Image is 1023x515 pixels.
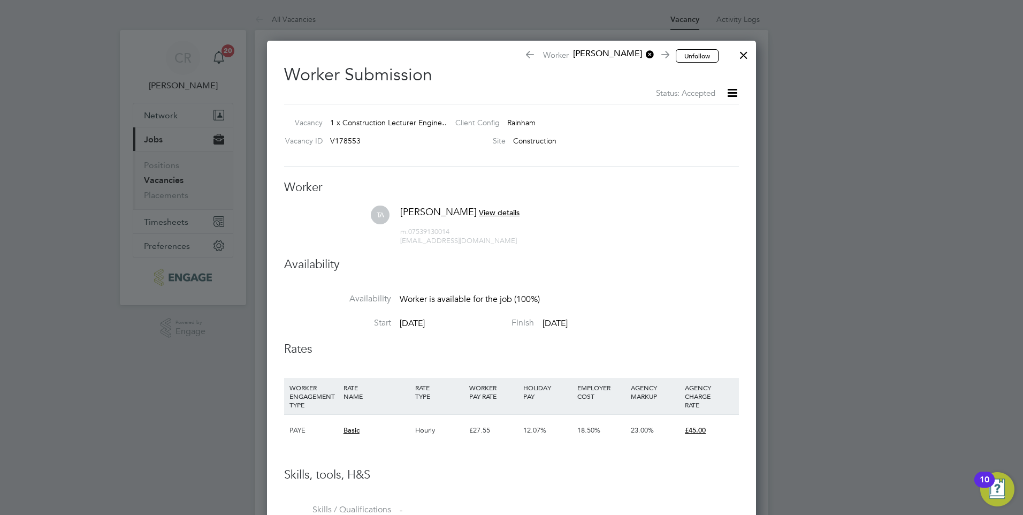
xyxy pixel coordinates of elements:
[400,318,425,329] span: [DATE]
[631,426,654,435] span: 23.00%
[284,56,739,100] h2: Worker Submission
[284,342,739,357] h3: Rates
[287,378,341,414] div: WORKER ENGAGEMENT TYPE
[980,472,1014,506] button: Open Resource Center, 10 new notifications
[467,415,521,446] div: £27.55
[447,118,500,127] label: Client Config
[523,426,546,435] span: 12.07%
[521,378,575,406] div: HOLIDAY PAY
[284,257,739,272] h3: Availability
[447,136,506,146] label: Site
[980,480,989,494] div: 10
[400,227,408,236] span: m:
[575,378,629,406] div: EMPLOYER COST
[413,378,467,406] div: RATE TYPE
[413,415,467,446] div: Hourly
[628,378,682,406] div: AGENCY MARKUP
[569,48,654,60] span: [PERSON_NAME]
[287,415,341,446] div: PAYE
[284,467,739,483] h3: Skills, tools, H&S
[656,88,715,98] span: Status: Accepted
[682,378,736,414] div: AGENCY CHARGE RATE
[341,378,413,406] div: RATE NAME
[400,294,540,305] span: Worker is available for the job (100%)
[507,118,536,127] span: Rainham
[330,136,361,146] span: V178553
[280,136,323,146] label: Vacancy ID
[371,206,390,224] span: TA
[400,236,517,245] span: [EMAIL_ADDRESS][DOMAIN_NAME]
[284,317,391,329] label: Start
[284,180,739,195] h3: Worker
[280,118,323,127] label: Vacancy
[400,206,477,218] span: [PERSON_NAME]
[543,318,568,329] span: [DATE]
[685,426,706,435] span: £45.00
[577,426,600,435] span: 18.50%
[284,293,391,305] label: Availability
[330,118,449,127] span: 1 x Construction Lecturer Engine…
[427,317,534,329] label: Finish
[513,136,556,146] span: Construction
[676,49,719,63] button: Unfollow
[467,378,521,406] div: WORKER PAY RATE
[343,426,360,435] span: Basic
[524,48,668,63] span: Worker
[479,208,520,217] span: View details
[400,227,449,236] span: 07539130014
